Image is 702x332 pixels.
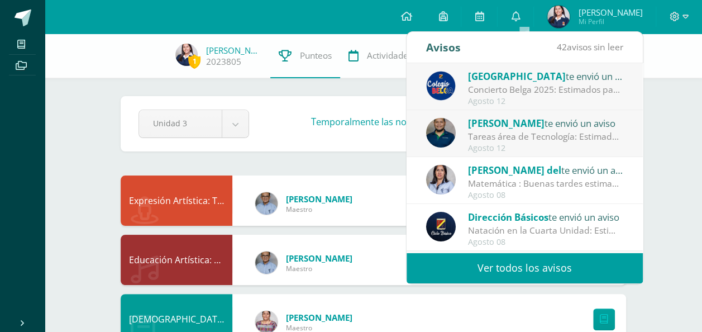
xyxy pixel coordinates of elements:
[286,312,352,323] span: [PERSON_NAME]
[578,17,642,26] span: Mi Perfil
[255,192,278,215] img: c0a26e2fe6bfcdf9029544cd5cc8fd3b.png
[468,117,545,130] span: [PERSON_NAME]
[206,56,241,68] a: 2023805
[139,110,249,137] a: Unidad 3
[426,212,456,241] img: 0125c0eac4c50c44750533c4a7747585.png
[286,264,352,273] span: Maestro
[468,177,623,190] div: Matemática : Buenas tardes estimados Padres de familia, espero que estén muy bien. Les quiero ped...
[557,41,567,53] span: 42
[468,224,623,237] div: Natación en la Cuarta Unidad: Estimados padres y madres de familia: Reciban un cordial saludo des...
[255,252,278,274] img: c0a26e2fe6bfcdf9029544cd5cc8fd3b.png
[286,253,352,264] span: [PERSON_NAME]
[426,118,456,148] img: d75c63bec02e1283ee24e764633d115c.png
[270,34,340,78] a: Punteos
[468,116,623,130] div: te envió un aviso
[468,163,623,177] div: te envió un aviso
[206,45,262,56] a: [PERSON_NAME]
[468,97,623,106] div: Agosto 12
[468,191,623,200] div: Agosto 08
[426,71,456,101] img: 919ad801bb7643f6f997765cf4083301.png
[311,116,555,128] h3: Temporalmente las notas .
[175,44,198,66] img: c1a9de5de21c7acfc714423c9065ae1d.png
[578,7,642,18] span: [PERSON_NAME]
[468,164,561,177] span: [PERSON_NAME] del
[468,144,623,153] div: Agosto 12
[340,34,421,78] a: Actividades
[547,6,570,28] img: c1a9de5de21c7acfc714423c9065ae1d.png
[468,210,623,224] div: te envió un aviso
[468,83,623,96] div: Concierto Belga 2025: Estimados padres y madres de familia: Les saludamos cordialmente deseando q...
[300,50,332,61] span: Punteos
[121,176,232,226] div: Expresión Artística: Teatro
[468,70,566,83] span: [GEOGRAPHIC_DATA]
[468,130,623,143] div: Tareas área de Tecnología: Estimados padres de familia: Reciban un cordial saludo. El motivo de e...
[426,165,456,195] img: 8adba496f07abd465d606718f465fded.png
[153,110,208,136] span: Unidad 3
[468,211,548,224] span: Dirección Básicos
[286,205,352,214] span: Maestro
[121,235,232,285] div: Educación Artística: Educación Musical
[188,54,200,68] span: 1
[367,50,412,61] span: Actividades
[468,69,623,83] div: te envió un aviso
[468,238,623,247] div: Agosto 08
[407,253,643,283] a: Ver todos los avisos
[286,193,352,205] span: [PERSON_NAME]
[426,32,461,63] div: Avisos
[557,41,623,53] span: avisos sin leer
